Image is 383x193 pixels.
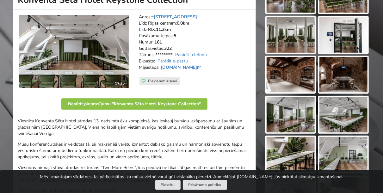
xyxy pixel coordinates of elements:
button: Piekrītu [155,180,181,190]
img: Konventa Sēta Hotel Keystone Collection | Vecrīga | Pasākumu vieta - galerijas bilde [267,17,315,53]
div: 1 / 25 [111,79,128,88]
img: Konventa Sēta Hotel Keystone Collection | Vecrīga | Pasākumu vieta - galerijas bilde [267,137,315,172]
button: Nosūtīt pieprasījumu "Konventa Sēta Hotel Keystone Collection" [61,98,207,110]
address: Adrese: Līdz Rīgas centram: Līdz RIX: Pasākumu telpas: Numuri: Gultasvietas: Tālrunis: E-pasts: M... [139,14,251,77]
img: Konventa Sēta Hotel Keystone Collection | Vecrīga | Pasākumu vieta - galerijas bilde [319,57,368,92]
img: Konventa Sēta Hotel Keystone Collection | Vecrīga | Pasākumu vieta - galerijas bilde [319,137,368,172]
strong: 5 [174,33,176,39]
strong: 161 [154,39,162,45]
p: Mūsu konferenču zāles ir veidotas tā, lai maksimāli varētu izmantot dabisko gaismu un harmoniski ... [18,141,251,160]
p: Viesnīca Konventa Sēta Hotel atrodas 13. gadsimta ēku kompleksā, kas ieskauj burvīgu iekšpagalmu ... [18,118,251,137]
span: Pievienot izlasei [148,79,177,84]
a: [DOMAIN_NAME] [161,64,202,70]
a: Parādīt e-pastu [158,58,188,64]
img: Konventa Sēta Hotel Keystone Collection | Vecrīga | Pasākumu vieta - galerijas bilde [319,97,368,132]
strong: 11.2km [156,26,171,32]
img: Konventa Sēta Hotel Keystone Collection | Vecrīga | Pasākumu vieta - galerijas bilde [267,57,315,92]
img: Konventa Sēta Hotel Keystone Collection | Vecrīga | Pasākumu vieta - galerijas bilde [319,17,368,53]
a: Viesnīca | Vecrīga | Konventa Sēta Hotel Keystone Collection 1 / 25 [19,15,129,88]
strong: 322 [164,45,172,51]
a: Privātuma politika [183,180,227,190]
img: Konventa Sēta Hotel Keystone Collection | Vecrīga | Pasākumu vieta - galerijas bilde [267,97,315,132]
p: Viesnīcas pirmajā stāvā atrodas restorāns "Two More Beers", kas piedāvā ne tikai sātīgas maltītes... [18,165,251,184]
a: Parādīt telefonu [175,52,207,58]
a: [STREET_ADDRESS] [154,14,197,20]
img: Viesnīca | Vecrīga | Konventa Sēta Hotel Keystone Collection [19,15,129,88]
strong: 0.0km [177,20,189,26]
